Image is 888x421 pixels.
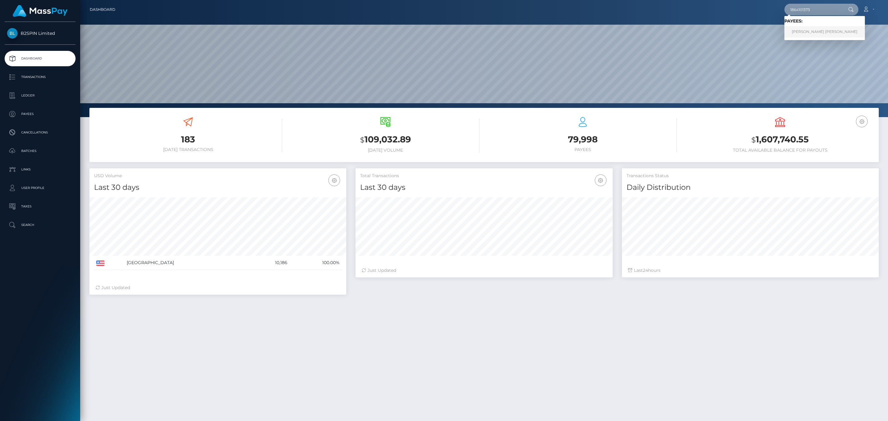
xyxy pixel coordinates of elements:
p: Dashboard [7,54,73,63]
a: Transactions [5,69,76,85]
h6: Payees: [784,18,865,24]
small: $ [751,136,756,144]
a: Cancellations [5,125,76,140]
h3: 1,607,740.55 [686,133,874,146]
div: Last hours [628,267,873,274]
p: Taxes [7,202,73,211]
p: Ledger [7,91,73,100]
h4: Last 30 days [360,182,608,193]
h5: Transactions Status [627,173,874,179]
h5: Total Transactions [360,173,608,179]
div: Just Updated [96,284,340,291]
p: Links [7,165,73,174]
input: Search... [784,4,842,15]
a: Ledger [5,88,76,103]
h6: [DATE] Volume [291,148,479,153]
h3: 109,032.89 [291,133,479,146]
a: Dashboard [5,51,76,66]
p: Search [7,220,73,230]
td: [GEOGRAPHIC_DATA] [125,256,249,270]
h6: Payees [489,147,677,152]
img: B2SPIN Limited [7,28,18,39]
h3: 183 [94,133,282,145]
span: B2SPIN Limited [5,31,76,36]
a: Links [5,162,76,177]
a: Batches [5,143,76,159]
p: Transactions [7,72,73,82]
a: Search [5,217,76,233]
p: Cancellations [7,128,73,137]
small: $ [360,136,364,144]
a: Dashboard [90,3,115,16]
h5: USD Volume [94,173,342,179]
p: Payees [7,109,73,119]
h4: Daily Distribution [627,182,874,193]
a: Taxes [5,199,76,214]
div: Just Updated [362,267,606,274]
p: User Profile [7,183,73,193]
td: 10,186 [249,256,290,270]
h6: [DATE] Transactions [94,147,282,152]
img: MassPay Logo [13,5,68,17]
p: Batches [7,146,73,156]
a: User Profile [5,180,76,196]
h3: 79,998 [489,133,677,145]
img: US.png [96,260,105,266]
h4: Last 30 days [94,182,342,193]
h6: Total Available Balance for Payouts [686,148,874,153]
td: 100.00% [290,256,342,270]
a: Payees [5,106,76,122]
a: [PERSON_NAME] [PERSON_NAME] [784,26,865,38]
span: 24 [643,268,648,273]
